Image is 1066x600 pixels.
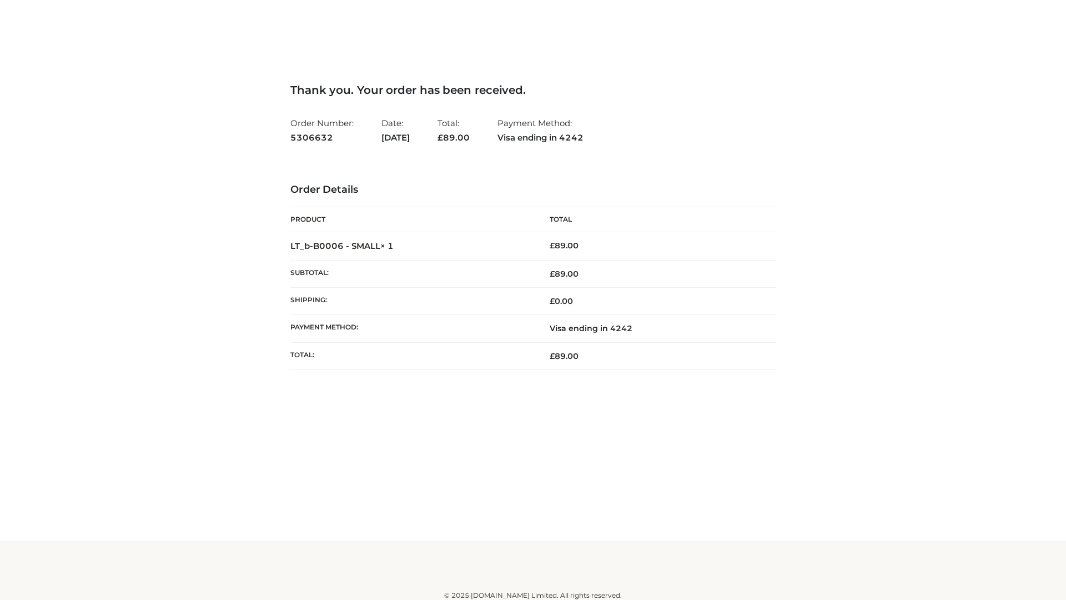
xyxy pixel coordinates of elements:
span: 89.00 [550,351,579,361]
li: Date: [381,113,410,147]
strong: × 1 [380,241,394,251]
li: Total: [438,113,470,147]
th: Product [290,207,533,232]
span: 89.00 [438,132,470,143]
strong: LT_b-B0006 - SMALL [290,241,394,251]
li: Payment Method: [497,113,584,147]
span: £ [550,241,555,251]
th: Payment method: [290,315,533,342]
strong: [DATE] [381,131,410,145]
h3: Order Details [290,184,776,196]
li: Order Number: [290,113,354,147]
span: 89.00 [550,269,579,279]
th: Total: [290,342,533,369]
h3: Thank you. Your order has been received. [290,83,776,97]
bdi: 89.00 [550,241,579,251]
th: Subtotal: [290,260,533,287]
span: £ [550,296,555,306]
th: Shipping: [290,288,533,315]
bdi: 0.00 [550,296,573,306]
strong: Visa ending in 4242 [497,131,584,145]
th: Total [533,207,776,232]
span: £ [438,132,443,143]
td: Visa ending in 4242 [533,315,776,342]
span: £ [550,351,555,361]
span: £ [550,269,555,279]
strong: 5306632 [290,131,354,145]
